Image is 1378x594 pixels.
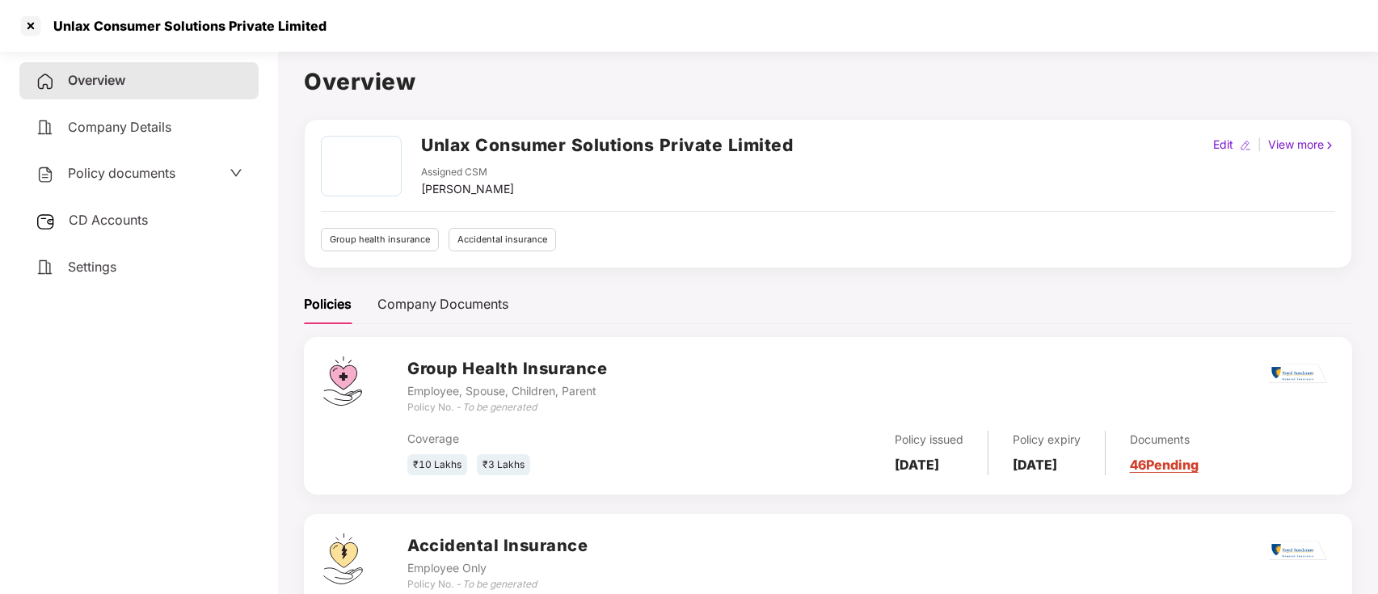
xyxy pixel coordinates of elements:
[68,119,171,135] span: Company Details
[68,72,125,88] span: Overview
[421,180,514,198] div: [PERSON_NAME]
[230,166,242,179] span: down
[68,165,175,181] span: Policy documents
[407,533,588,558] h3: Accidental Insurance
[449,228,556,251] div: Accidental insurance
[1130,457,1199,473] a: 46 Pending
[1240,140,1251,151] img: editIcon
[895,457,939,473] b: [DATE]
[407,577,588,592] div: Policy No. -
[44,18,327,34] div: Unlax Consumer Solutions Private Limited
[304,64,1352,99] h1: Overview
[1269,364,1327,384] img: rsi.png
[407,356,607,381] h3: Group Health Insurance
[1265,136,1338,154] div: View more
[36,212,56,231] img: svg+xml;base64,PHN2ZyB3aWR0aD0iMjUiIGhlaWdodD0iMjQiIHZpZXdCb3g9IjAgMCAyNSAyNCIgZmlsbD0ibm9uZSIgeG...
[477,454,530,476] div: ₹3 Lakhs
[36,165,55,184] img: svg+xml;base64,PHN2ZyB4bWxucz0iaHR0cDovL3d3dy53My5vcmcvMjAwMC9zdmciIHdpZHRoPSIyNCIgaGVpZ2h0PSIyNC...
[407,559,588,577] div: Employee Only
[304,294,352,314] div: Policies
[407,430,716,448] div: Coverage
[323,533,363,584] img: svg+xml;base64,PHN2ZyB4bWxucz0iaHR0cDovL3d3dy53My5vcmcvMjAwMC9zdmciIHdpZHRoPSI0OS4zMjEiIGhlaWdodD...
[421,165,514,180] div: Assigned CSM
[68,259,116,275] span: Settings
[462,578,537,590] i: To be generated
[1013,457,1057,473] b: [DATE]
[1269,541,1327,561] img: rsi.png
[407,454,467,476] div: ₹10 Lakhs
[36,72,55,91] img: svg+xml;base64,PHN2ZyB4bWxucz0iaHR0cDovL3d3dy53My5vcmcvMjAwMC9zdmciIHdpZHRoPSIyNCIgaGVpZ2h0PSIyNC...
[407,382,607,400] div: Employee, Spouse, Children, Parent
[69,212,148,228] span: CD Accounts
[1210,136,1237,154] div: Edit
[36,118,55,137] img: svg+xml;base64,PHN2ZyB4bWxucz0iaHR0cDovL3d3dy53My5vcmcvMjAwMC9zdmciIHdpZHRoPSIyNCIgaGVpZ2h0PSIyNC...
[1013,431,1081,449] div: Policy expiry
[1130,431,1199,449] div: Documents
[407,400,607,415] div: Policy No. -
[323,356,362,406] img: svg+xml;base64,PHN2ZyB4bWxucz0iaHR0cDovL3d3dy53My5vcmcvMjAwMC9zdmciIHdpZHRoPSI0Ny43MTQiIGhlaWdodD...
[377,294,508,314] div: Company Documents
[1324,140,1335,151] img: rightIcon
[421,132,793,158] h2: Unlax Consumer Solutions Private Limited
[895,431,963,449] div: Policy issued
[1254,136,1265,154] div: |
[462,401,537,413] i: To be generated
[321,228,439,251] div: Group health insurance
[36,258,55,277] img: svg+xml;base64,PHN2ZyB4bWxucz0iaHR0cDovL3d3dy53My5vcmcvMjAwMC9zdmciIHdpZHRoPSIyNCIgaGVpZ2h0PSIyNC...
